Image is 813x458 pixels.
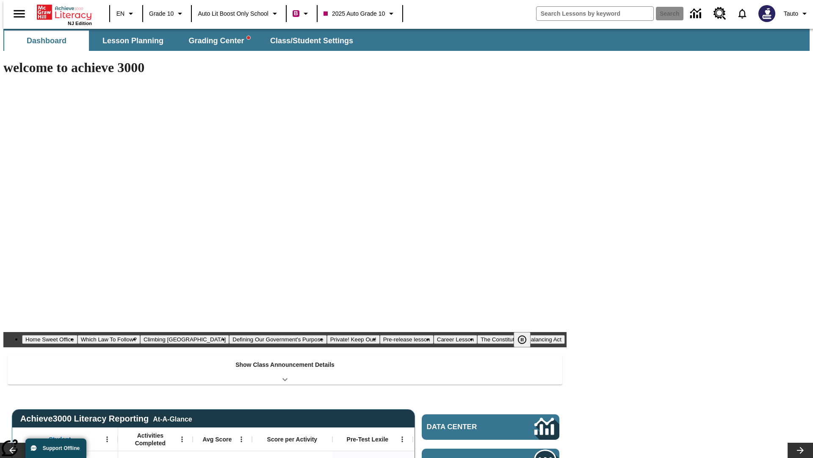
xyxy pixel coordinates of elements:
span: B [294,8,298,19]
div: At-A-Glance [153,414,192,423]
button: Grading Center [177,31,262,51]
span: Pre-Test Lexile [347,436,389,443]
button: Open Menu [396,433,409,446]
button: Lesson carousel, Next [788,443,813,458]
button: Select a new avatar [753,3,780,25]
span: Dashboard [27,36,66,46]
button: Open Menu [176,433,188,446]
button: Boost Class color is violet red. Change class color [289,6,314,21]
button: Slide 4 Defining Our Government's Purpose [229,335,326,344]
p: Show Class Announcement Details [235,360,335,369]
span: Support Offline [43,445,80,451]
span: Grading Center [188,36,250,46]
span: Achieve3000 Literacy Reporting [20,414,192,424]
span: Data Center [427,423,506,431]
span: 2025 Auto Grade 10 [324,9,385,18]
div: SubNavbar [3,31,361,51]
span: Student [49,436,71,443]
a: Data Center [422,414,559,440]
a: Data Center [685,2,708,25]
button: Slide 1 Home Sweet Office [22,335,77,344]
div: Pause [514,332,539,347]
span: Class/Student Settings [270,36,353,46]
a: Notifications [731,3,753,25]
button: Support Offline [25,438,86,458]
span: EN [116,9,124,18]
a: Resource Center, Will open in new tab [708,2,731,25]
button: Slide 2 Which Law To Follow? [77,335,140,344]
button: Open Menu [235,433,248,446]
span: Tauto [784,9,798,18]
button: Slide 5 Private! Keep Out! [327,335,380,344]
button: Open Menu [101,433,113,446]
span: Lesson Planning [102,36,163,46]
button: Profile/Settings [780,6,813,21]
button: Pause [514,332,531,347]
div: SubNavbar [3,29,810,51]
button: Lesson Planning [91,31,175,51]
span: Score per Activity [267,436,318,443]
img: Avatar [758,5,775,22]
svg: writing assistant alert [247,36,250,39]
a: Home [37,4,92,21]
div: Show Class Announcement Details [8,355,562,385]
button: Slide 7 Career Lesson [434,335,477,344]
button: Dashboard [4,31,89,51]
span: Avg Score [202,436,232,443]
button: Language: EN, Select a language [113,6,140,21]
button: School: Auto Lit Boost only School, Select your school [194,6,283,21]
button: Grade: Grade 10, Select a grade [146,6,188,21]
button: Slide 8 The Constitution's Balancing Act [477,335,565,344]
button: Slide 3 Climbing Mount Tai [140,335,229,344]
button: Slide 6 Pre-release lesson [380,335,434,344]
button: Class/Student Settings [263,31,360,51]
button: Class: 2025 Auto Grade 10, Select your class [320,6,400,21]
span: NJ Edition [68,21,92,26]
div: Home [37,3,92,26]
span: Auto Lit Boost only School [198,9,268,18]
span: Activities Completed [122,432,178,447]
button: Open side menu [7,1,32,26]
span: Grade 10 [149,9,174,18]
input: search field [536,7,653,20]
h1: welcome to achieve 3000 [3,60,567,75]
